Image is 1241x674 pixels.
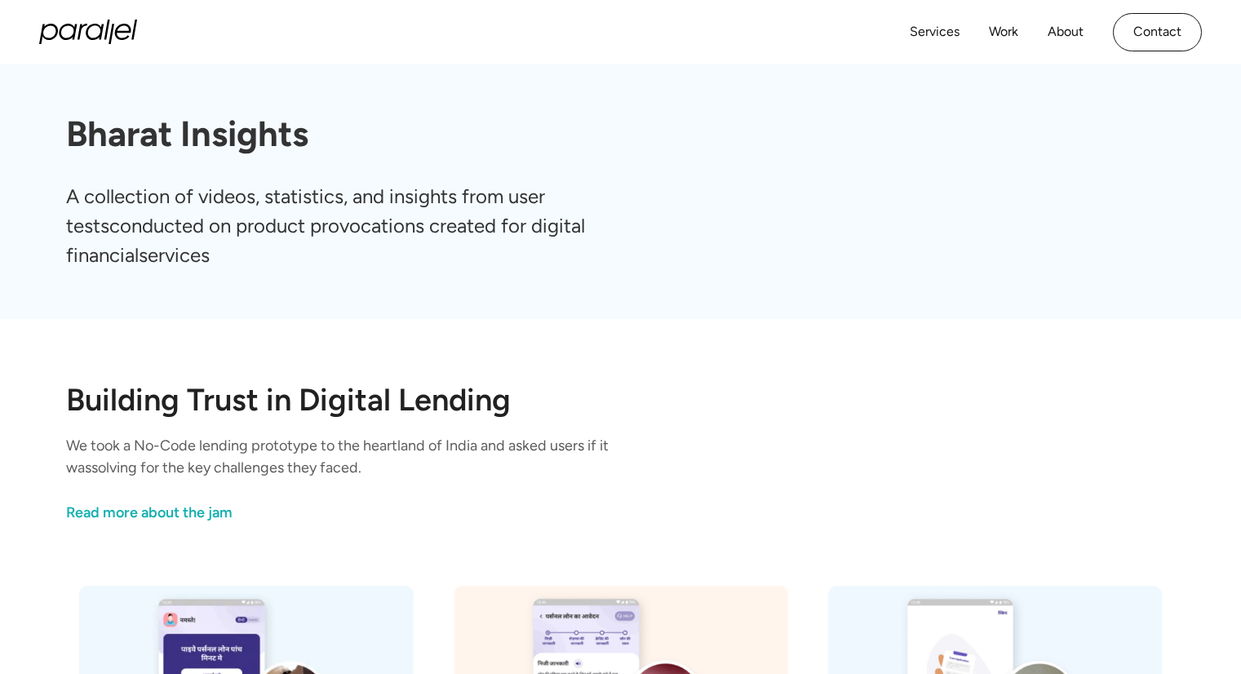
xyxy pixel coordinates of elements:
[39,20,137,44] a: home
[66,435,676,479] p: We took a No-Code lending prototype to the heartland of India and asked users if it wassolving fo...
[910,20,960,44] a: Services
[1048,20,1084,44] a: About
[1113,13,1202,51] a: Contact
[66,502,676,524] a: link
[66,182,649,270] p: A collection of videos, statistics, and insights from user testsconducted on product provocations...
[66,384,1176,415] h2: Building Trust in Digital Lending
[66,113,1176,156] h1: Bharat Insights
[66,502,233,524] div: Read more about the jam
[989,20,1018,44] a: Work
